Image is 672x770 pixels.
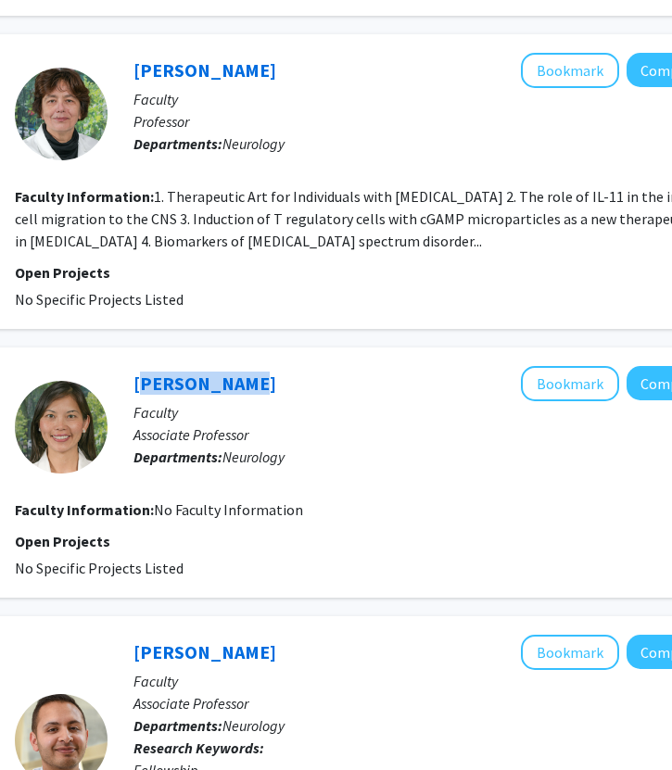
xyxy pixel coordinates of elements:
[133,448,222,466] b: Departments:
[133,134,222,153] b: Departments:
[15,559,184,577] span: No Specific Projects Listed
[15,290,184,309] span: No Specific Projects Listed
[133,640,276,663] a: [PERSON_NAME]
[521,53,619,88] button: Add Silva Markovic-Plese to Bookmarks
[15,187,154,206] b: Faculty Information:
[133,716,222,735] b: Departments:
[154,500,303,519] span: No Faculty Information
[521,366,619,401] button: Add Diana Tzeng to Bookmarks
[133,738,264,757] b: Research Keywords:
[133,372,276,395] a: [PERSON_NAME]
[133,58,276,82] a: [PERSON_NAME]
[14,687,79,756] iframe: Chat
[222,134,285,153] span: Neurology
[222,716,285,735] span: Neurology
[222,448,285,466] span: Neurology
[521,635,619,670] button: Add Syed Shah to Bookmarks
[15,500,154,519] b: Faculty Information:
